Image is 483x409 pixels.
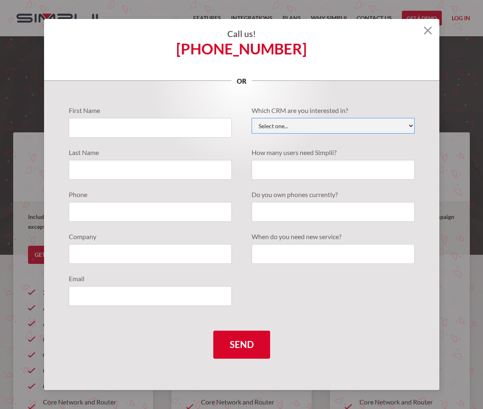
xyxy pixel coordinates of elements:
[69,106,232,115] label: First Name
[69,274,232,284] label: Email
[252,232,415,242] label: When do you need new service?
[176,44,307,54] a: [PHONE_NUMBER]
[69,232,232,242] label: Company
[252,148,415,157] label: How many users need Simplii?
[44,29,439,39] h4: Call us!
[252,106,415,115] label: Which CRM are you interested in?
[252,190,415,200] label: Do you own phones currently?
[69,148,232,157] label: Last Name
[69,190,232,200] label: Phone
[69,106,415,359] form: Quote Requests
[213,331,270,359] input: Send
[231,76,252,86] p: or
